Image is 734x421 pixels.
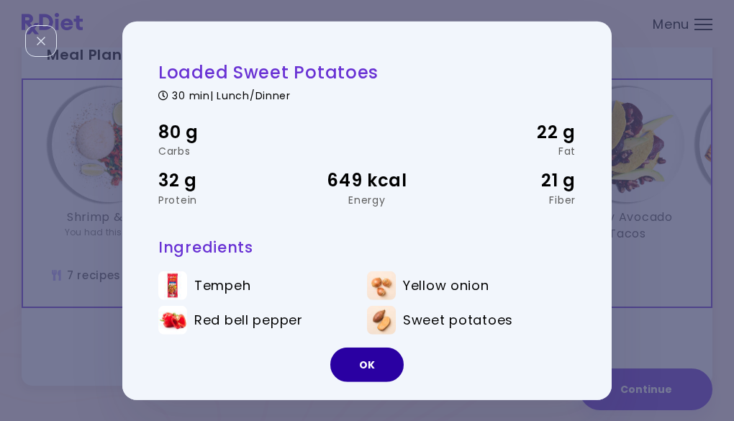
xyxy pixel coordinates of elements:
[403,278,489,294] span: Yellow onion
[297,194,436,204] div: Energy
[194,278,250,294] span: Tempeh
[437,167,576,194] div: 21 g
[194,312,303,328] span: Red bell pepper
[158,118,297,145] div: 80 g
[25,25,57,57] div: Close
[437,194,576,204] div: Fiber
[297,167,436,194] div: 649 kcal
[330,348,404,382] button: OK
[158,194,297,204] div: Protein
[158,86,576,100] div: 30 min | Lunch/Dinner
[158,237,576,256] h3: Ingredients
[437,118,576,145] div: 22 g
[158,167,297,194] div: 32 g
[158,146,297,156] div: Carbs
[437,146,576,156] div: Fat
[403,312,513,328] span: Sweet potatoes
[158,60,576,83] h2: Loaded Sweet Potatoes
